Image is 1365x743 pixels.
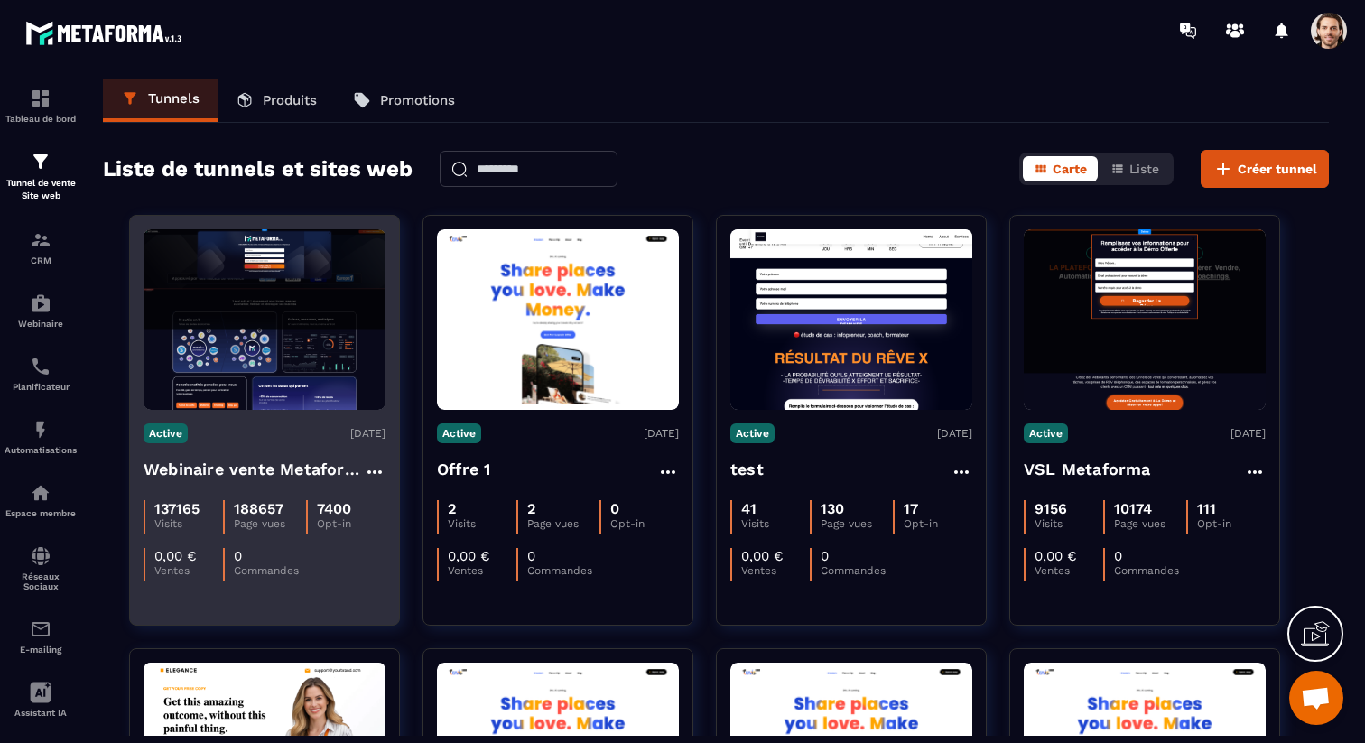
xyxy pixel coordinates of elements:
[937,427,972,440] p: [DATE]
[5,405,77,469] a: automationsautomationsAutomatisations
[1024,229,1266,410] img: image
[30,151,51,172] img: formation
[741,500,757,517] p: 41
[234,548,242,564] p: 0
[1024,423,1068,443] p: Active
[610,517,679,530] p: Opt-in
[821,564,889,577] p: Commandes
[5,279,77,342] a: automationsautomationsWebinaire
[317,500,351,517] p: 7400
[154,548,197,564] p: 0,00 €
[218,79,335,122] a: Produits
[154,500,200,517] p: 137165
[5,645,77,655] p: E-mailing
[317,517,385,530] p: Opt-in
[741,517,810,530] p: Visits
[234,564,302,577] p: Commandes
[527,564,596,577] p: Commandes
[1035,564,1103,577] p: Ventes
[5,255,77,265] p: CRM
[5,319,77,329] p: Webinaire
[25,16,188,50] img: logo
[1114,500,1152,517] p: 10174
[527,548,535,564] p: 0
[527,500,535,517] p: 2
[1035,548,1077,564] p: 0,00 €
[5,342,77,405] a: schedulerschedulerPlanificateur
[5,708,77,718] p: Assistant IA
[1024,457,1151,482] h4: VSL Metaforma
[30,229,51,251] img: formation
[1114,517,1185,530] p: Page vues
[1023,156,1098,181] button: Carte
[437,235,679,405] img: image
[103,151,413,187] h2: Liste de tunnels et sites web
[144,423,188,443] p: Active
[5,571,77,591] p: Réseaux Sociaux
[335,79,473,122] a: Promotions
[644,427,679,440] p: [DATE]
[821,548,829,564] p: 0
[821,517,892,530] p: Page vues
[1289,671,1343,725] div: Ouvrir le chat
[5,382,77,392] p: Planificateur
[610,500,619,517] p: 0
[30,356,51,377] img: scheduler
[1230,427,1266,440] p: [DATE]
[741,548,784,564] p: 0,00 €
[437,423,481,443] p: Active
[30,419,51,441] img: automations
[821,500,844,517] p: 130
[234,517,305,530] p: Page vues
[5,532,77,605] a: social-networksocial-networkRéseaux Sociaux
[1129,162,1159,176] span: Liste
[5,137,77,216] a: formationformationTunnel de vente Site web
[5,469,77,532] a: automationsautomationsEspace membre
[380,92,455,108] p: Promotions
[5,605,77,668] a: emailemailE-mailing
[5,445,77,455] p: Automatisations
[30,88,51,109] img: formation
[904,500,918,517] p: 17
[904,517,972,530] p: Opt-in
[1114,548,1122,564] p: 0
[448,564,516,577] p: Ventes
[30,482,51,504] img: automations
[1201,150,1329,188] button: Créer tunnel
[103,79,218,122] a: Tunnels
[1053,162,1087,176] span: Carte
[5,114,77,124] p: Tableau de bord
[30,618,51,640] img: email
[1197,500,1216,517] p: 111
[527,517,599,530] p: Page vues
[730,229,972,410] img: image
[1035,517,1103,530] p: Visits
[234,500,283,517] p: 188657
[30,293,51,314] img: automations
[1197,517,1266,530] p: Opt-in
[448,517,516,530] p: Visits
[1114,564,1183,577] p: Commandes
[730,457,764,482] h4: test
[1238,160,1317,178] span: Créer tunnel
[5,177,77,202] p: Tunnel de vente Site web
[1035,500,1067,517] p: 9156
[154,517,223,530] p: Visits
[148,90,200,107] p: Tunnels
[437,457,490,482] h4: Offre 1
[741,564,810,577] p: Ventes
[30,545,51,567] img: social-network
[5,508,77,518] p: Espace membre
[144,229,385,410] img: image
[263,92,317,108] p: Produits
[730,423,775,443] p: Active
[350,427,385,440] p: [DATE]
[448,500,456,517] p: 2
[5,668,77,731] a: Assistant IA
[144,457,364,482] h4: Webinaire vente Metaforma
[154,564,223,577] p: Ventes
[5,74,77,137] a: formationformationTableau de bord
[5,216,77,279] a: formationformationCRM
[448,548,490,564] p: 0,00 €
[1100,156,1170,181] button: Liste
